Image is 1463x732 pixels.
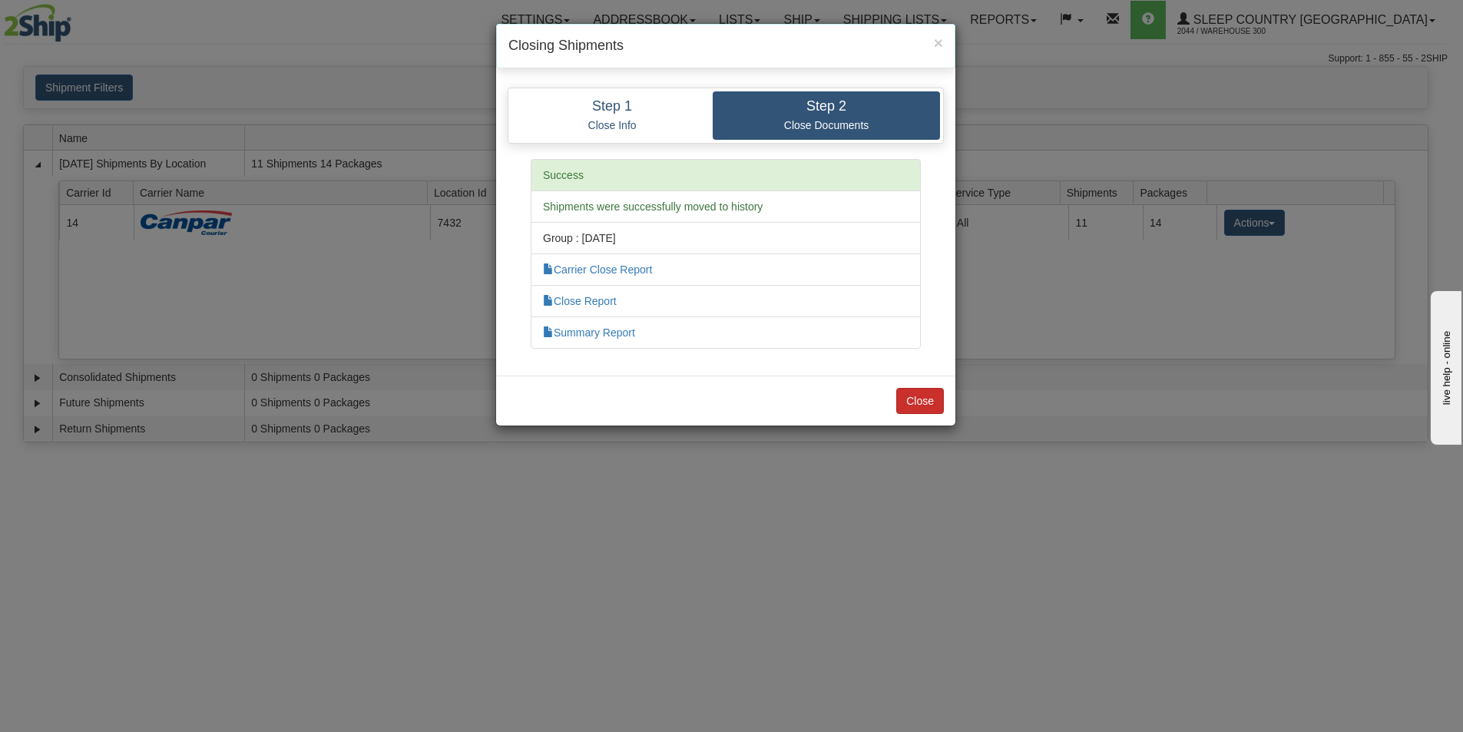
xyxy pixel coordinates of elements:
a: Summary Report [543,326,635,339]
a: Step 2 Close Documents [713,91,940,140]
h4: Closing Shipments [508,36,943,56]
div: live help - online [12,13,142,25]
li: Success [531,159,921,191]
a: Step 1 Close Info [511,91,713,140]
span: × [934,34,943,51]
a: Close Report [543,295,617,307]
p: Close Documents [724,118,928,132]
a: Carrier Close Report [543,263,652,276]
li: Group : [DATE] [531,222,921,254]
li: Shipments were successfully moved to history [531,190,921,223]
button: Close [896,388,944,414]
p: Close Info [523,118,701,132]
iframe: chat widget [1428,287,1461,444]
h4: Step 2 [724,99,928,114]
button: Close [934,35,943,51]
h4: Step 1 [523,99,701,114]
